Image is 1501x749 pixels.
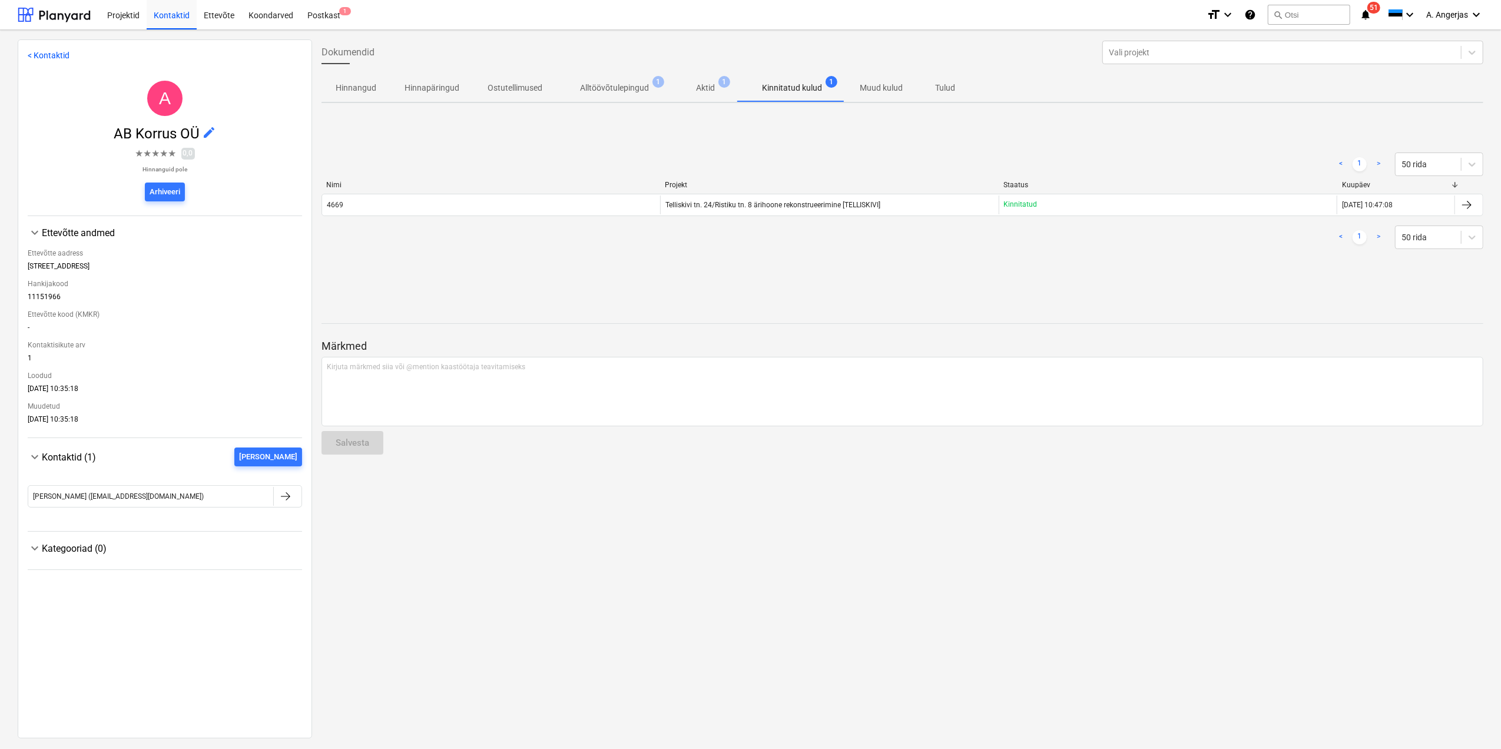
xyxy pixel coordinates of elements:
a: Next page [1371,230,1386,244]
span: 1 [339,7,351,15]
span: ★ [160,147,168,161]
p: Aktid [696,82,715,94]
div: Ettevõtte andmed [28,240,302,428]
i: keyboard_arrow_down [1469,8,1483,22]
a: < Kontaktid [28,51,69,60]
p: Kinnitatud kulud [762,82,822,94]
span: A [159,88,171,108]
div: Hankijakood [28,275,302,293]
div: Kontaktid (1)[PERSON_NAME] [28,466,302,522]
div: Ettevõtte kood (KMKR) [28,306,302,323]
div: [DATE] 10:35:18 [28,415,302,428]
p: Hinnanguid pole [135,165,195,173]
div: Kategooriad (0) [28,555,302,560]
p: Tulud [931,82,959,94]
span: ★ [144,147,152,161]
div: Ettevõtte andmed [28,226,302,240]
p: Hinnapäringud [405,82,459,94]
a: Next page [1371,157,1386,171]
button: [PERSON_NAME] [234,448,302,466]
span: 0,0 [181,148,195,159]
span: 51 [1367,2,1380,14]
span: Telliskivi tn. 24/Ristiku tn. 8 ärihoone rekonstrueerimine [TELLISKIVI] [665,201,880,209]
div: Kuupäev [1342,181,1450,189]
div: Projekt [665,181,994,189]
div: Nimi [326,181,655,189]
span: keyboard_arrow_down [28,541,42,555]
span: 1 [652,76,664,88]
i: Abikeskus [1244,8,1256,22]
i: format_size [1207,8,1221,22]
span: keyboard_arrow_down [28,450,42,464]
i: keyboard_arrow_down [1403,8,1417,22]
span: 1 [718,76,730,88]
span: ★ [135,147,144,161]
div: Kontaktisikute arv [28,336,302,354]
div: Arhiveeri [150,185,180,199]
div: Loodud [28,367,302,385]
p: Alltöövõtulepingud [580,82,649,94]
p: Muud kulud [860,82,903,94]
span: Dokumendid [322,45,375,59]
div: Staatus [1003,181,1333,189]
i: notifications [1360,8,1371,22]
div: [PERSON_NAME] ([EMAIL_ADDRESS][DOMAIN_NAME]) [33,492,204,501]
div: [STREET_ADDRESS] [28,262,302,275]
div: - [28,323,302,336]
div: Kategooriad (0) [42,543,302,554]
div: Muudetud [28,397,302,415]
a: Page 1 is your current page [1353,157,1367,171]
div: [PERSON_NAME] [239,450,297,464]
div: Ettevõtte aadress [28,244,302,262]
div: Kategooriad (0) [28,541,302,555]
span: edit [202,125,216,140]
div: 1 [28,354,302,367]
span: search [1273,10,1283,19]
div: [DATE] 10:47:08 [1342,201,1393,209]
p: Hinnangud [336,82,376,94]
div: Kontaktid (1)[PERSON_NAME] [28,448,302,466]
p: Kinnitatud [1004,200,1038,210]
div: [DATE] 10:35:18 [28,385,302,397]
span: keyboard_arrow_down [28,226,42,240]
p: Ostutellimused [488,82,542,94]
div: 11151966 [28,293,302,306]
span: A. Angerjas [1426,10,1468,19]
div: AB [147,81,183,116]
p: Märkmed [322,339,1483,353]
span: ★ [152,147,160,161]
div: 4669 [327,201,343,209]
a: Previous page [1334,230,1348,244]
a: Previous page [1334,157,1348,171]
span: AB Korrus OÜ [114,125,202,142]
div: Ettevõtte andmed [42,227,302,238]
span: ★ [168,147,177,161]
span: 1 [826,76,837,88]
button: Otsi [1268,5,1350,25]
button: Arhiveeri [145,183,185,201]
span: Kontaktid (1) [42,452,96,463]
a: Page 1 is your current page [1353,230,1367,244]
i: keyboard_arrow_down [1221,8,1235,22]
